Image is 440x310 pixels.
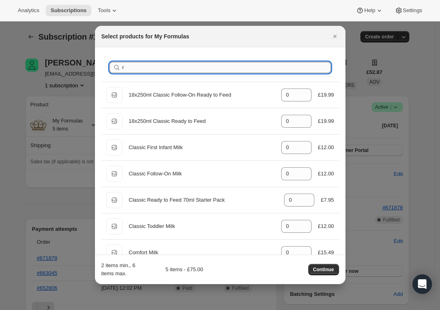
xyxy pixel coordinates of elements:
[129,117,275,125] div: 18x250ml Classic Ready to Feed
[101,32,189,40] h2: Select products for My Formulas
[93,5,123,16] button: Tools
[13,5,44,16] button: Analytics
[101,261,138,278] div: 2 items min., 6 items max.
[413,274,432,294] div: Open Intercom Messenger
[129,170,275,178] div: Classic Follow-On Milk
[329,31,341,42] button: Close
[98,7,110,14] span: Tools
[390,5,427,16] button: Settings
[129,143,275,152] div: Classic First Infant Milk
[308,264,339,275] button: Continue
[18,7,39,14] span: Analytics
[129,196,278,204] div: Classic Ready to Feed 70ml Starter Pack
[129,249,275,257] div: Comfort Milk
[318,222,334,230] div: £12.00
[129,91,275,99] div: 18x250ml Classic Follow-On Ready to Feed
[46,5,91,16] button: Subscriptions
[318,143,334,152] div: £12.00
[403,7,422,14] span: Settings
[141,266,203,274] div: 5 items - £75.00
[318,91,334,99] div: £19.99
[318,117,334,125] div: £19.99
[313,266,334,273] span: Continue
[122,62,331,73] input: Search products
[129,222,275,230] div: Classic Toddler Milk
[351,5,388,16] button: Help
[321,196,334,204] div: £7.95
[318,170,334,178] div: £12.00
[318,249,334,257] div: £15.49
[364,7,375,14] span: Help
[51,7,86,14] span: Subscriptions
